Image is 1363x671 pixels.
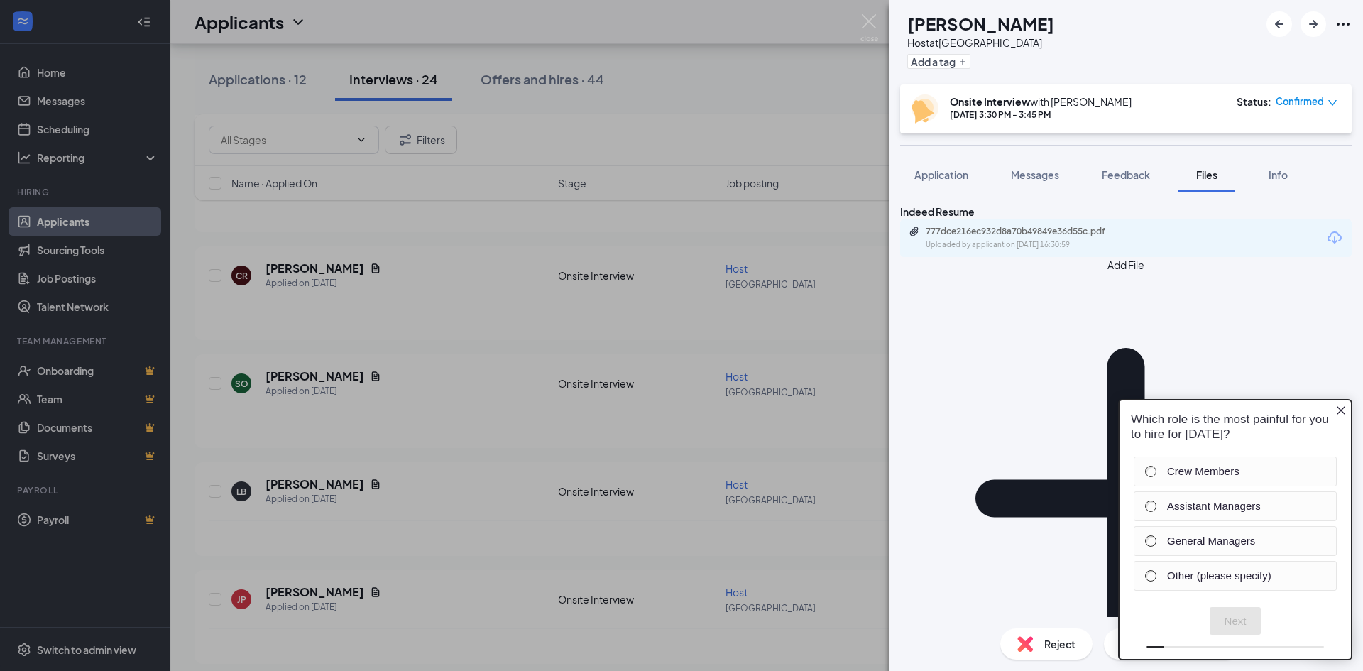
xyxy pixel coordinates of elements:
div: 777dce216ec932d8a70b49849e36d55c.pdf [926,226,1124,237]
span: Reject [1044,636,1075,652]
svg: Plus [958,58,967,66]
div: Host at [GEOGRAPHIC_DATA] [907,36,1054,50]
svg: Download [1326,229,1343,246]
button: ArrowRight [1301,11,1326,37]
svg: ArrowRight [1305,16,1322,33]
h1: [PERSON_NAME] [907,11,1054,36]
span: down [1328,98,1337,108]
svg: ArrowLeftNew [1271,16,1288,33]
div: Status : [1237,94,1271,109]
svg: Paperclip [909,226,920,237]
span: Application [914,168,968,181]
span: Confirmed [1276,94,1324,109]
a: Paperclip777dce216ec932d8a70b49849e36d55c.pdfUploaded by applicant on [DATE] 16:30:59 [909,226,1139,251]
span: Info [1269,168,1288,181]
div: with [PERSON_NAME] [950,94,1132,109]
button: ArrowLeftNew [1266,11,1292,37]
b: Onsite Interview [950,95,1030,108]
span: Feedback [1102,168,1150,181]
svg: Ellipses [1335,16,1352,33]
div: Indeed Resume [900,204,1352,219]
span: Messages [1011,168,1059,181]
button: PlusAdd a tag [907,54,970,69]
div: [DATE] 3:30 PM - 3:45 PM [950,109,1132,121]
iframe: Sprig User Feedback Dialog [1107,387,1363,671]
span: Files [1196,168,1217,181]
div: Uploaded by applicant on [DATE] 16:30:59 [926,239,1139,251]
